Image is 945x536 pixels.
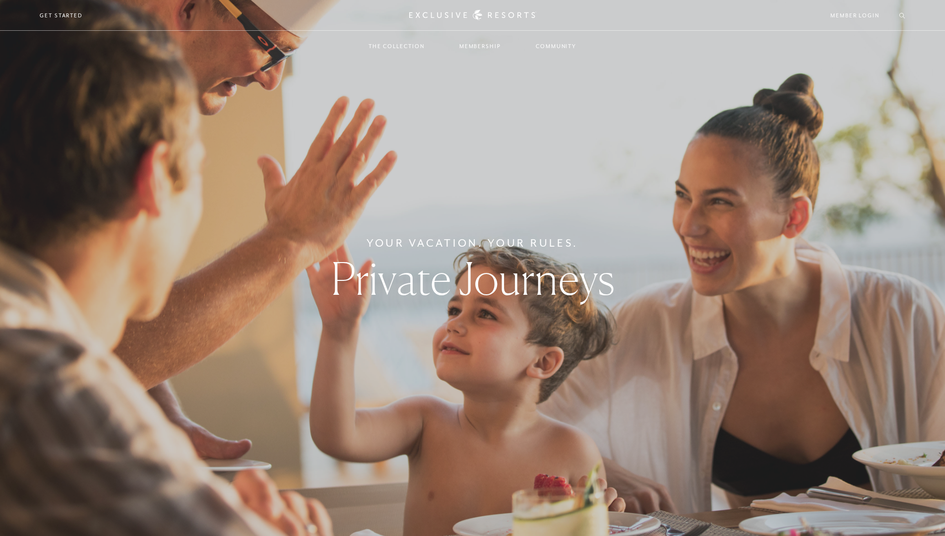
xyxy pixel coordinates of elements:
[830,11,880,20] a: Member Login
[40,11,83,20] a: Get Started
[449,32,511,61] a: Membership
[526,32,586,61] a: Community
[359,32,435,61] a: The Collection
[331,256,615,301] h1: Private Journeys
[367,235,578,251] h6: Your vacation. Your rules.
